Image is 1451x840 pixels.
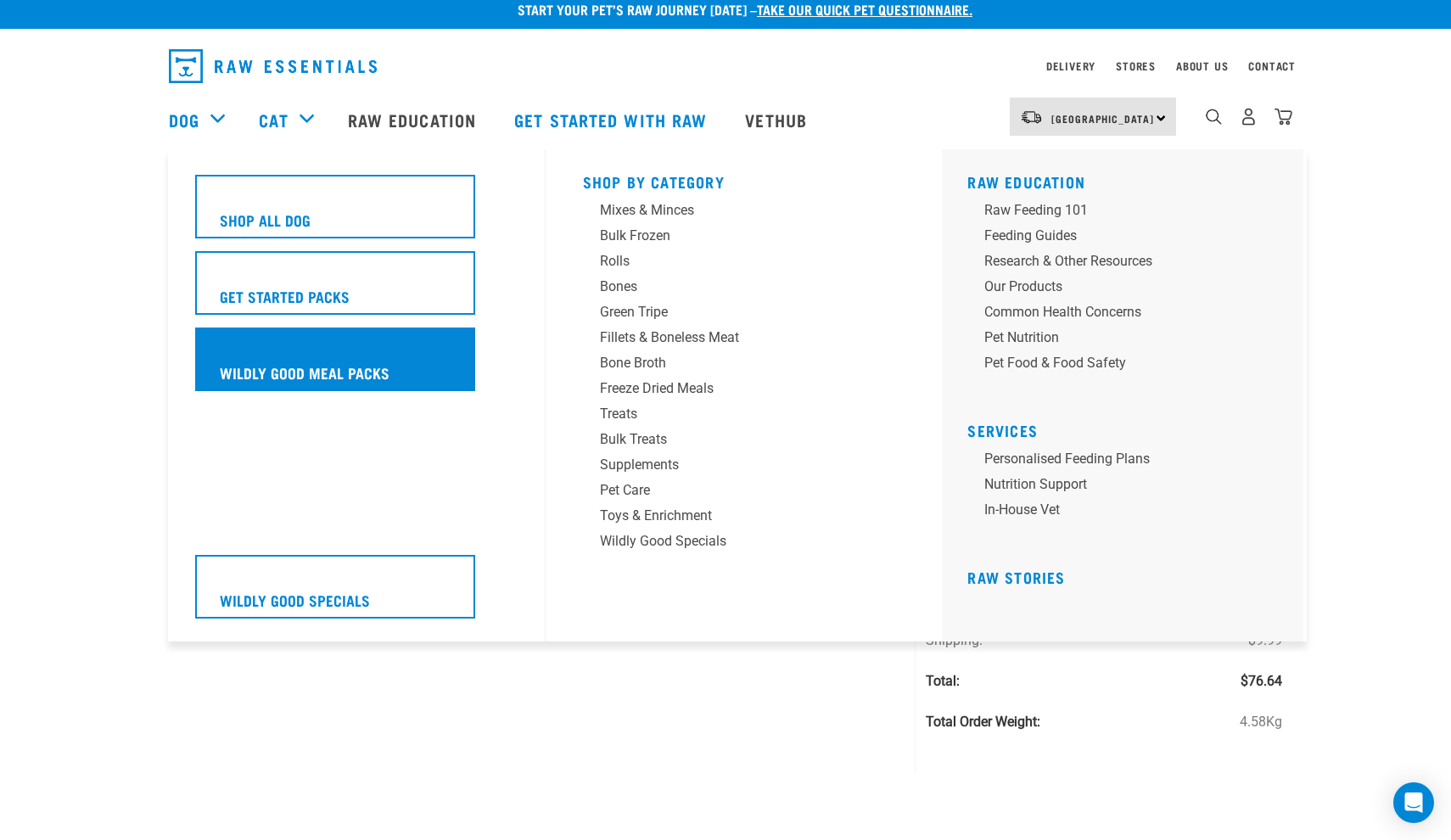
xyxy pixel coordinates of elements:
[984,200,1249,221] div: Raw Feeding 101
[583,429,905,455] a: Bulk Treats
[967,500,1290,525] a: In-house vet
[1393,782,1434,823] div: Open Intercom Messenger
[967,573,1065,581] a: Raw Stories
[583,251,905,277] a: Rolls
[600,277,865,297] div: Bones
[195,328,518,404] a: Wildly Good Meal Packs
[583,455,905,480] a: Supplements
[1116,63,1156,69] a: Stores
[967,474,1290,500] a: Nutrition Support
[583,302,905,328] a: Green Tripe
[600,455,865,475] div: Supplements
[169,107,199,132] a: Dog
[1275,108,1292,126] img: home-icon@2x.png
[1240,712,1282,732] span: 4.58Kg
[967,422,1290,435] h5: Services
[583,226,905,251] a: Bulk Frozen
[195,555,518,631] a: Wildly Good Specials
[600,429,865,450] div: Bulk Treats
[1051,115,1154,121] span: [GEOGRAPHIC_DATA]
[967,226,1290,251] a: Feeding Guides
[1248,63,1296,69] a: Contact
[1241,671,1282,692] span: $76.64
[169,49,377,83] img: Raw Essentials Logo
[984,277,1249,297] div: Our Products
[259,107,288,132] a: Cat
[583,173,905,187] h5: Shop By Category
[583,277,905,302] a: Bones
[600,378,865,399] div: Freeze Dried Meals
[984,302,1249,322] div: Common Health Concerns
[967,353,1290,378] a: Pet Food & Food Safety
[967,277,1290,302] a: Our Products
[600,480,865,501] div: Pet Care
[220,209,311,231] h5: Shop All Dog
[583,328,905,353] a: Fillets & Boneless Meat
[600,531,865,552] div: Wildly Good Specials
[583,200,905,226] a: Mixes & Minces
[1020,109,1043,125] img: van-moving.png
[1240,108,1258,126] img: user.png
[600,200,865,221] div: Mixes & Minces
[967,328,1290,353] a: Pet Nutrition
[600,251,865,272] div: Rolls
[600,226,865,246] div: Bulk Frozen
[220,361,389,384] h5: Wildly Good Meal Packs
[220,589,370,611] h5: Wildly Good Specials
[926,673,960,689] strong: Total:
[967,177,1085,186] a: Raw Education
[757,5,972,13] a: take our quick pet questionnaire.
[967,302,1290,328] a: Common Health Concerns
[600,328,865,348] div: Fillets & Boneless Meat
[967,200,1290,226] a: Raw Feeding 101
[583,378,905,404] a: Freeze Dried Meals
[600,404,865,424] div: Treats
[1206,109,1222,125] img: home-icon-1@2x.png
[926,714,1040,730] strong: Total Order Weight:
[583,480,905,506] a: Pet Care
[195,175,518,251] a: Shop All Dog
[583,353,905,378] a: Bone Broth
[967,251,1290,277] a: Research & Other Resources
[583,506,905,531] a: Toys & Enrichment
[600,353,865,373] div: Bone Broth
[600,302,865,322] div: Green Tripe
[497,86,728,154] a: Get started with Raw
[984,328,1249,348] div: Pet Nutrition
[728,86,828,154] a: Vethub
[984,251,1249,272] div: Research & Other Resources
[155,42,1296,90] nav: dropdown navigation
[220,285,350,307] h5: Get Started Packs
[1176,63,1228,69] a: About Us
[984,226,1249,246] div: Feeding Guides
[984,353,1249,373] div: Pet Food & Food Safety
[331,86,497,154] a: Raw Education
[600,506,865,526] div: Toys & Enrichment
[967,449,1290,474] a: Personalised Feeding Plans
[583,531,905,557] a: Wildly Good Specials
[195,251,518,328] a: Get Started Packs
[583,404,905,429] a: Treats
[1046,63,1095,69] a: Delivery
